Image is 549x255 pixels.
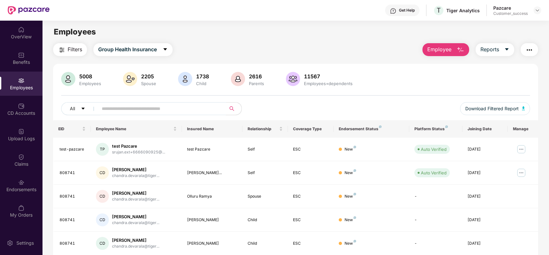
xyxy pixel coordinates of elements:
[98,45,157,54] span: Group Health Insurance
[437,6,441,14] span: T
[18,52,24,58] img: svg+xml;base64,PHN2ZyBpZD0iQmVuZWZpdHMiIHhtbG5zPSJodHRwOi8vd3d3LnczLm9yZy8yMDAwL3N2ZyIgd2lkdGg9Ij...
[516,144,526,154] img: manageButton
[195,81,210,86] div: Child
[18,179,24,186] img: svg+xml;base64,PHN2ZyBpZD0iRW5kb3JzZW1lbnRzIiB4bWxucz0iaHR0cDovL3d3dy53My5vcmcvMjAwMC9zdmciIHdpZH...
[81,106,85,112] span: caret-down
[7,240,13,246] img: svg+xml;base64,PHN2ZyBpZD0iU2V0dGluZy0yMHgyMCIgeG1sbnM9Imh0dHA6Ly93d3cudzMub3JnLzIwMDAvc3ZnIiB3aW...
[178,72,192,86] img: svg+xml;base64,PHN2ZyB4bWxucz0iaHR0cDovL3d3dy53My5vcmcvMjAwMC9zdmciIHhtbG5zOnhsaW5rPSJodHRwOi8vd3...
[468,146,503,152] div: [DATE]
[522,106,525,110] img: svg+xml;base64,PHN2ZyB4bWxucz0iaHR0cDovL3d3dy53My5vcmcvMjAwMC9zdmciIHhtbG5zOnhsaW5rPSJodHRwOi8vd3...
[379,125,382,128] img: svg+xml;base64,PHN2ZyB4bWxucz0iaHR0cDovL3d3dy53My5vcmcvMjAwMC9zdmciIHdpZHRoPSI4IiBoZWlnaHQ9IjgiIH...
[96,213,109,226] div: CD
[96,190,109,203] div: CD
[58,46,66,54] img: svg+xml;base64,PHN2ZyB4bWxucz0iaHR0cDovL3d3dy53My5vcmcvMjAwMC9zdmciIHdpZHRoPSIyNCIgaGVpZ2h0PSIyNC...
[248,126,278,132] span: Relationship
[303,81,354,86] div: Employees+dependents
[535,8,540,13] img: svg+xml;base64,PHN2ZyBpZD0iRHJvcGRvd24tMzJ4MzIiIHhtbG5zPSJodHRwOi8vd3d3LnczLm9yZy8yMDAwL3N2ZyIgd2...
[14,240,36,246] div: Settings
[8,6,50,15] img: New Pazcare Logo
[18,103,24,109] img: svg+xml;base64,PHN2ZyBpZD0iQ0RfQWNjb3VudHMiIGRhdGEtbmFtZT0iQ0QgQWNjb3VudHMiIHhtbG5zPSJodHRwOi8vd3...
[187,240,237,247] div: [PERSON_NAME]
[78,73,102,80] div: 5008
[58,126,81,132] span: EID
[182,120,242,138] th: Insured Name
[96,166,109,179] div: CD
[112,173,159,179] div: chandra.devarala@tiger...
[286,72,300,86] img: svg+xml;base64,PHN2ZyB4bWxucz0iaHR0cDovL3d3dy53My5vcmcvMjAwMC9zdmciIHhtbG5zOnhsaW5rPSJodHRwOi8vd3...
[354,193,356,195] img: svg+xml;base64,PHN2ZyB4bWxucz0iaHR0cDovL3d3dy53My5vcmcvMjAwMC9zdmciIHdpZHRoPSI4IiBoZWlnaHQ9IjgiIH...
[96,126,172,132] span: Employee Name
[414,126,457,132] div: Platform Status
[354,169,356,172] img: svg+xml;base64,PHN2ZyB4bWxucz0iaHR0cDovL3d3dy53My5vcmcvMjAwMC9zdmciIHdpZHRoPSI4IiBoZWlnaHQ9IjgiIH...
[187,146,237,152] div: test Pazcare
[112,243,159,250] div: chandra.devarala@tiger...
[248,240,283,247] div: Child
[60,193,86,200] div: 808741
[480,45,499,54] span: Reports
[345,217,356,223] div: New
[248,81,265,86] div: Parents
[468,170,503,176] div: [DATE]
[78,81,102,86] div: Employees
[18,77,24,84] img: svg+xml;base64,PHN2ZyBpZD0iRW1wbG95ZWVzIiB4bWxucz0iaHR0cDovL3d3dy53My5vcmcvMjAwMC9zdmciIHdpZHRoPS...
[345,240,356,247] div: New
[112,220,159,226] div: chandra.devarala@tiger...
[293,240,328,247] div: ESC
[18,205,24,211] img: svg+xml;base64,PHN2ZyBpZD0iTXlfT3JkZXJzIiBkYXRhLW5hbWU9Ik15IE9yZGVycyIgeG1sbnM9Imh0dHA6Ly93d3cudz...
[187,193,237,200] div: Olluru Ramya
[60,217,86,223] div: 808741
[465,105,519,112] span: Download Filtered Report
[70,105,75,112] span: All
[187,170,237,176] div: [PERSON_NAME]...
[112,149,165,155] div: srujan.ext+6666090925@...
[493,5,528,11] div: Pazcare
[493,11,528,16] div: Customer_success
[96,143,109,156] div: TP
[248,73,265,80] div: 2616
[468,217,503,223] div: [DATE]
[140,73,157,80] div: 2205
[53,43,87,56] button: Filters
[60,146,86,152] div: test-pazcare
[293,217,328,223] div: ESC
[303,73,354,80] div: 11567
[508,120,538,138] th: Manage
[345,170,356,176] div: New
[18,128,24,135] img: svg+xml;base64,PHN2ZyBpZD0iVXBsb2FkX0xvZ3MiIGRhdGEtbmFtZT0iVXBsb2FkIExvZ3MiIHhtbG5zPSJodHRwOi8vd3...
[112,196,159,202] div: chandra.devarala@tiger...
[54,27,96,36] span: Employees
[293,146,328,152] div: ESC
[195,73,210,80] div: 1738
[248,170,283,176] div: Self
[468,240,503,247] div: [DATE]
[288,120,333,138] th: Coverage Type
[460,102,530,115] button: Download Filtered Report
[462,120,508,138] th: Joining Date
[18,154,24,160] img: svg+xml;base64,PHN2ZyBpZD0iQ2xhaW0iIHhtbG5zPSJodHRwOi8vd3d3LnczLm9yZy8yMDAwL3N2ZyIgd2lkdGg9IjIwIi...
[53,120,91,138] th: EID
[504,47,509,53] span: caret-down
[93,43,173,56] button: Group Health Insurancecaret-down
[468,193,503,200] div: [DATE]
[248,217,283,223] div: Child
[476,43,514,56] button: Reportscaret-down
[409,208,462,232] td: -
[446,7,480,14] div: Tiger Analytics
[339,126,404,132] div: Endorsement Status
[112,167,159,173] div: [PERSON_NAME]
[354,240,356,242] img: svg+xml;base64,PHN2ZyB4bWxucz0iaHR0cDovL3d3dy53My5vcmcvMjAwMC9zdmciIHdpZHRoPSI4IiBoZWlnaHQ9IjgiIH...
[248,146,283,152] div: Self
[293,193,328,200] div: ESC
[112,237,159,243] div: [PERSON_NAME]
[61,72,75,86] img: svg+xml;base64,PHN2ZyB4bWxucz0iaHR0cDovL3d3dy53My5vcmcvMjAwMC9zdmciIHhtbG5zOnhsaW5rPSJodHRwOi8vd3...
[112,190,159,196] div: [PERSON_NAME]
[422,43,469,56] button: Employee
[409,185,462,208] td: -
[354,216,356,219] img: svg+xml;base64,PHN2ZyB4bWxucz0iaHR0cDovL3d3dy53My5vcmcvMjAwMC9zdmciIHdpZHRoPSI4IiBoZWlnaHQ9IjgiIH...
[231,72,245,86] img: svg+xml;base64,PHN2ZyB4bWxucz0iaHR0cDovL3d3dy53My5vcmcvMjAwMC9zdmciIHhtbG5zOnhsaW5rPSJodHRwOi8vd3...
[61,102,100,115] button: Allcaret-down
[525,46,533,54] img: svg+xml;base64,PHN2ZyB4bWxucz0iaHR0cDovL3d3dy53My5vcmcvMjAwMC9zdmciIHdpZHRoPSIyNCIgaGVpZ2h0PSIyNC...
[421,170,447,176] div: Auto Verified
[112,214,159,220] div: [PERSON_NAME]
[390,8,396,14] img: svg+xml;base64,PHN2ZyBpZD0iSGVscC0zMngzMiIgeG1sbnM9Imh0dHA6Ly93d3cudzMub3JnLzIwMDAvc3ZnIiB3aWR0aD...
